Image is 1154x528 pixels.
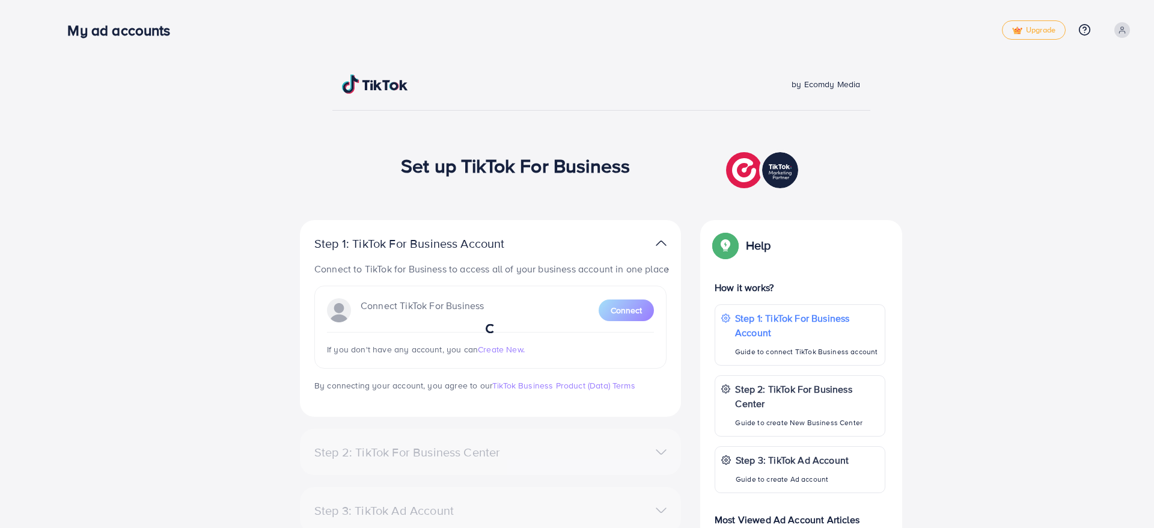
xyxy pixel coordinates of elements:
p: Step 2: TikTok For Business Center [735,382,879,411]
p: Most Viewed Ad Account Articles [715,503,885,527]
p: How it works? [715,280,885,295]
h1: Set up TikTok For Business [401,154,630,177]
p: Step 1: TikTok For Business Account [314,236,543,251]
h3: My ad accounts [67,22,180,39]
img: TikTok partner [726,149,801,191]
img: TikTok [342,75,408,94]
img: Popup guide [715,235,736,256]
p: Guide to connect TikTok Business account [735,345,879,359]
a: tickUpgrade [1002,20,1066,40]
span: Upgrade [1012,26,1055,35]
img: TikTok partner [656,235,667,252]
p: Guide to create Ad account [736,472,849,487]
span: by Ecomdy Media [792,78,860,90]
p: Guide to create New Business Center [735,416,879,430]
p: Step 1: TikTok For Business Account [735,311,879,340]
p: Step 3: TikTok Ad Account [736,453,849,467]
img: tick [1012,26,1022,35]
p: Help [746,238,771,253]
